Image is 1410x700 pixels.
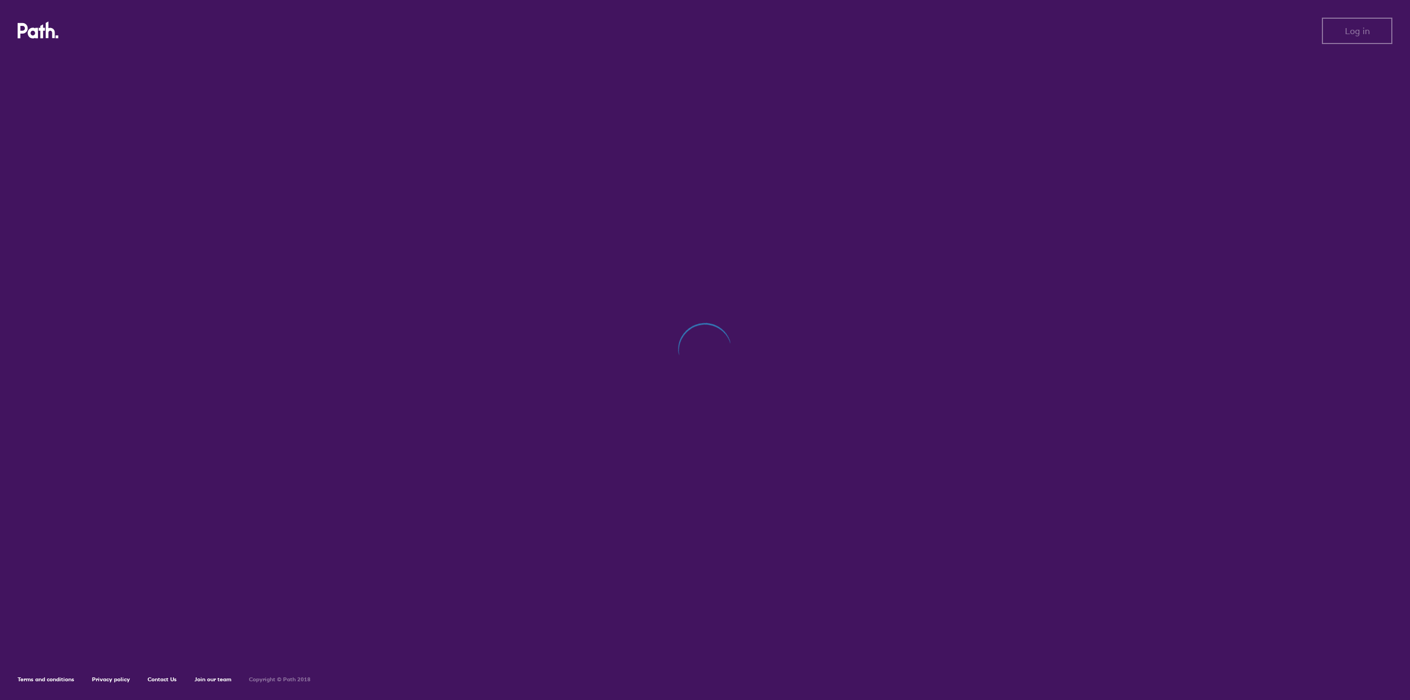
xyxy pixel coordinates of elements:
h6: Copyright © Path 2018 [249,676,311,683]
button: Log in [1322,18,1392,44]
span: Log in [1345,26,1370,36]
a: Terms and conditions [18,676,74,683]
a: Contact Us [148,676,177,683]
a: Join our team [194,676,231,683]
a: Privacy policy [92,676,130,683]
